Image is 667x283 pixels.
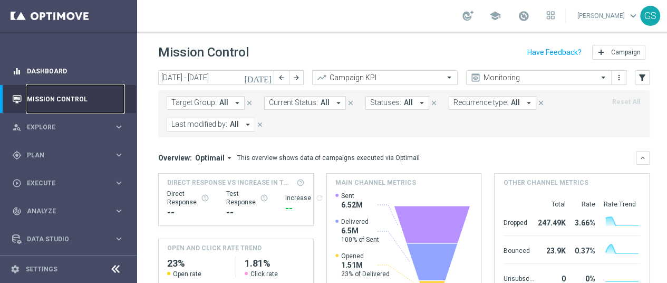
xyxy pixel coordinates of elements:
[171,98,217,107] span: Target Group:
[225,153,234,163] i: arrow_drop_down
[470,72,481,83] i: preview
[12,178,114,188] div: Execute
[264,96,346,110] button: Current Status: All arrow_drop_down
[114,122,124,132] i: keyboard_arrow_right
[226,190,268,206] div: Test Response
[12,123,124,131] div: person_search Explore keyboard_arrow_right
[255,119,265,130] button: close
[637,73,647,82] i: filter_alt
[635,70,650,85] button: filter_alt
[429,97,439,109] button: close
[27,124,114,130] span: Explore
[489,10,501,22] span: school
[615,73,623,82] i: more_vert
[246,99,253,107] i: close
[527,49,582,56] input: Have Feedback?
[219,98,228,107] span: All
[321,98,330,107] span: All
[538,241,565,258] div: 23.9K
[12,150,114,160] div: Plan
[114,150,124,160] i: keyboard_arrow_right
[503,213,534,230] div: Dropped
[243,70,274,86] button: [DATE]
[365,96,429,110] button: Statuses: All arrow_drop_down
[293,74,300,81] i: arrow_forward
[312,70,458,85] ng-select: Campaign KPI
[12,57,124,85] div: Dashboard
[417,98,427,108] i: arrow_drop_down
[158,45,249,60] h1: Mission Control
[341,192,363,200] span: Sent
[316,72,327,83] i: trending_up
[245,257,305,270] h2: 1.81%
[27,253,110,281] a: Optibot
[341,235,379,244] span: 100% of Sent
[12,151,124,159] button: gps_fixed Plan keyboard_arrow_right
[569,241,595,258] div: 0.37%
[12,67,22,76] i: equalizer
[243,120,253,129] i: arrow_drop_down
[171,120,227,129] span: Last modified by:
[11,265,20,274] i: settings
[195,153,225,163] span: Optimail
[289,70,304,85] button: arrow_forward
[503,241,534,258] div: Bounced
[449,96,536,110] button: Recurrence type: All arrow_drop_down
[430,99,438,107] i: close
[569,200,595,209] div: Rate
[538,213,565,230] div: 247.49K
[315,194,324,202] i: refresh
[12,67,124,76] div: equalizer Dashboard
[640,6,660,26] div: GS
[627,10,639,22] span: keyboard_arrow_down
[592,45,645,60] button: add Campaign
[167,178,293,187] span: Direct Response VS Increase In Total Mid Shipment Dotcom Transaction Amount
[538,200,565,209] div: Total
[370,98,401,107] span: Statuses:
[537,99,545,107] i: close
[173,270,201,278] span: Open rate
[346,97,355,109] button: close
[12,95,124,103] button: Mission Control
[639,154,646,162] i: keyboard_arrow_down
[167,206,209,219] div: --
[114,234,124,244] i: keyboard_arrow_right
[250,270,278,278] span: Click rate
[636,151,650,165] button: keyboard_arrow_down
[233,98,242,108] i: arrow_drop_down
[603,200,641,209] div: Rate Trend
[12,85,124,113] div: Mission Control
[285,194,324,202] div: Increase
[12,206,22,216] i: track_changes
[114,206,124,216] i: keyboard_arrow_right
[12,178,22,188] i: play_circle_outline
[341,252,390,260] span: Opened
[341,226,379,235] span: 6.5M
[158,153,192,163] h3: Overview:
[230,120,239,129] span: All
[274,70,289,85] button: arrow_back
[12,122,22,132] i: person_search
[12,253,124,281] div: Optibot
[614,71,624,84] button: more_vert
[27,180,114,186] span: Execute
[341,200,363,210] span: 6.52M
[27,85,124,113] a: Mission Control
[12,122,114,132] div: Explore
[347,99,354,107] i: close
[341,260,390,270] span: 1.51M
[27,57,124,85] a: Dashboard
[511,98,520,107] span: All
[12,235,124,243] button: Data Studio keyboard_arrow_right
[226,206,268,219] div: --
[237,153,420,163] div: This overview shows data of campaigns executed via Optimail
[569,213,595,230] div: 3.66%
[576,8,640,24] a: [PERSON_NAME]keyboard_arrow_down
[12,179,124,187] button: play_circle_outline Execute keyboard_arrow_right
[453,98,508,107] span: Recurrence type:
[27,208,114,214] span: Analyze
[404,98,413,107] span: All
[256,121,264,128] i: close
